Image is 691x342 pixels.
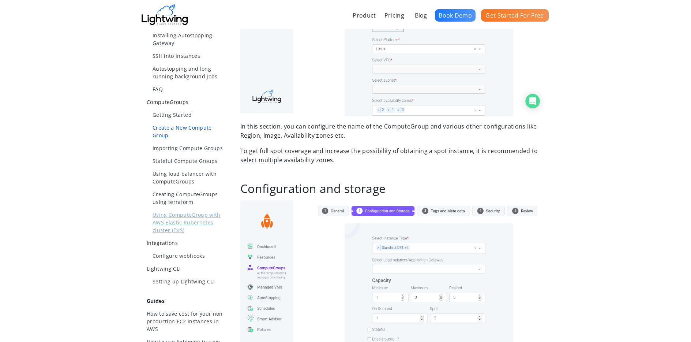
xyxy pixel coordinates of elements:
a: Book Demo [435,9,476,22]
p: To get full spot coverage and increase the possibility of obtaining a spot instance, it is recomm... [240,146,545,165]
a: Using ComputeGroup with AWS Elastic Kubernetes cluster (EKS) [153,211,229,234]
a: How to save cost for your non production EC2 instances in AWS [147,310,229,333]
a: Get Started For Free [481,9,549,22]
a: Creating ComputeGroups using terraform [153,190,229,206]
a: Setting up Lightwing CLI [153,278,229,285]
a: Importing Compute Groups [153,144,229,152]
span: ComputeGroups [147,98,188,105]
p: In this section, you can configure the name of the ComputeGroup and various other configurations ... [240,122,545,141]
a: SSH into instances [153,52,229,60]
a: FAQ [153,85,229,93]
a: Blog [412,7,430,23]
a: Stateful Compute Groups [153,157,229,165]
a: Product [350,7,378,23]
h2: Configuration and storage [240,183,545,194]
a: Getting Started [153,111,229,119]
a: Configure webhooks [153,252,229,260]
span: Guides [147,297,165,304]
a: Installing Autostopping Gateway [153,31,229,47]
span: Integrations [147,239,178,246]
a: Autostopping and long running background jobs [153,65,229,80]
a: Pricing [382,7,407,23]
span: Lightwing CLI [147,265,181,272]
a: Create a New Compute Group [153,124,229,139]
a: Using load balancer with ComputeGroups [153,170,229,185]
